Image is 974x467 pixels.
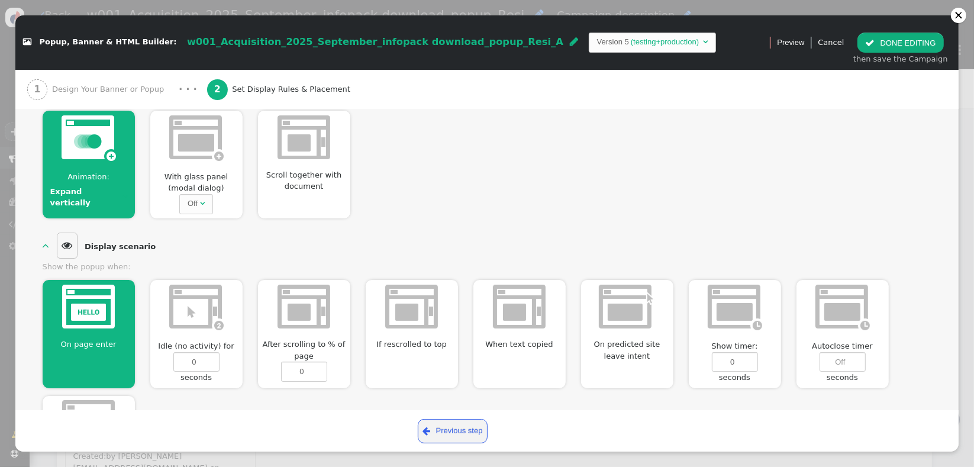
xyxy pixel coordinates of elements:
span: On predicted site leave intent [581,339,673,362]
span:  [200,199,205,207]
input: Off [820,352,866,372]
div: Expand vertically [50,186,121,209]
button: DONE EDITING [857,33,943,53]
b: 1 [34,84,40,95]
b: Display scenario [85,242,156,251]
span: Popup, Banner & HTML Builder: [40,38,177,47]
span: seconds [176,372,217,388]
span:  [43,240,50,251]
img: after_scrolling_dimmed.png [493,285,546,328]
img: scroll_with_doc_dimmed.png [278,115,330,159]
span:  [703,38,708,46]
span: With glass panel (modal dialog) [150,171,243,194]
span:  [865,38,875,47]
span: After scrolling to % of page [258,339,350,362]
a: Preview [777,33,804,53]
span: Animation: [63,171,114,183]
img: on_link_click_dimmed.png [62,400,115,444]
span: Autoclose timer [807,340,877,352]
img: idle_mode_dimmed.png [169,285,224,330]
span:  [23,38,31,46]
a: 2 Set Display Rules & Placement [207,70,375,109]
img: on_exit_dimmed.png [599,285,655,328]
a:   Display scenario [43,233,161,259]
span: seconds [714,372,755,388]
img: timer_mode_dimmed.png [708,285,762,330]
span: On page enter [56,339,121,350]
div: Show the popup when: [43,261,932,273]
img: after_scrolling_dimmed.png [385,285,438,328]
span: Idle (no activity) for [154,340,239,352]
span: w001_Acquisition_2025_September_infopack download_popup_Resi_A [187,36,563,47]
span: Design Your Banner or Popup [52,83,169,95]
span: Show timer: [707,340,763,352]
a: Cancel [818,38,844,47]
span: Scroll together with document [258,169,350,192]
div: Off [188,198,198,210]
td: (testing+production) [629,36,701,48]
img: animation.png [62,115,116,161]
b: 2 [214,84,221,95]
span: If rescrolled to top [372,339,451,350]
img: after_scrolling_dimmed.png [278,285,330,328]
img: timer_mode_dimmed.png [815,285,870,330]
span:  [57,233,78,259]
span: Preview [777,37,804,49]
a: Previous step [418,419,488,443]
span:  [570,37,578,46]
div: then save the Campaign [853,53,948,65]
img: modal_dialog_dimmed.png [169,115,224,161]
span: seconds [822,372,863,388]
span: When text copied [480,339,557,350]
span: Set Display Rules & Placement [232,83,354,95]
a: 1 Design Your Banner or Popup · · · [27,70,207,109]
img: on_landing.png [62,285,115,328]
td: Version 5 [597,36,629,48]
div: · · · [179,82,197,97]
span:  [122,193,127,201]
span:  [423,424,430,438]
